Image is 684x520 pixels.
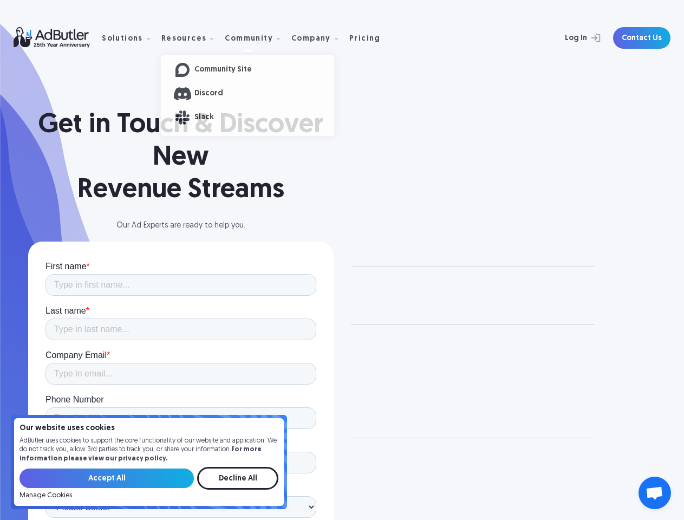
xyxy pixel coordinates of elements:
div: Solutions [102,35,143,43]
div: Company [291,21,347,55]
input: Accept All [19,469,194,488]
a: Pricing [349,33,389,43]
div: Community [225,35,273,43]
div: Company [291,35,331,43]
h1: Get in Touch & Discover New Revenue Streams [28,109,334,207]
div: previous slide [364,286,407,311]
div: Resources [161,21,223,55]
div: Solutions [102,21,159,55]
div: previous slide [364,344,407,425]
div: carousel [364,225,582,253]
div: Our Ad Experts are ready to help you. [28,222,334,230]
div: Community [225,21,289,55]
form: Email Form [19,467,278,499]
a: Discord [194,90,334,97]
div: next slide [538,225,582,253]
p: AdButler uses cookies to support the core functionality of our website and application. We do not... [19,437,278,464]
div: carousel [364,286,582,311]
div: Pricing [349,35,381,43]
nav: Community [161,55,334,136]
a: Slack [194,114,334,121]
a: Log In [536,27,607,49]
div: carousel [364,344,582,425]
a: Contact Us [613,27,670,49]
h4: Our website uses cookies [19,425,278,432]
div: Resources [161,35,207,43]
a: Manage Cookies [19,492,72,499]
div: Open chat [639,477,671,509]
a: Community Site [194,66,334,74]
input: Decline All [197,467,278,490]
